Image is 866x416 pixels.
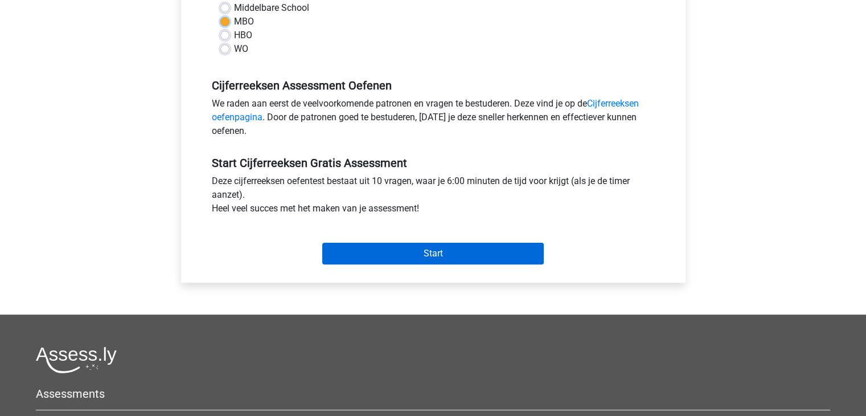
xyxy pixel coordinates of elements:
h5: Assessments [36,387,830,401]
div: We raden aan eerst de veelvoorkomende patronen en vragen te bestuderen. Deze vind je op de . Door... [203,97,663,142]
input: Start [322,243,544,264]
div: Deze cijferreeksen oefentest bestaat uit 10 vragen, waar je 6:00 minuten de tijd voor krijgt (als... [203,174,663,220]
label: WO [234,42,248,56]
label: MBO [234,15,254,28]
label: Middelbare School [234,1,309,15]
img: Assessly logo [36,346,117,373]
label: HBO [234,28,252,42]
h5: Start Cijferreeksen Gratis Assessment [212,156,655,170]
h5: Cijferreeksen Assessment Oefenen [212,79,655,92]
